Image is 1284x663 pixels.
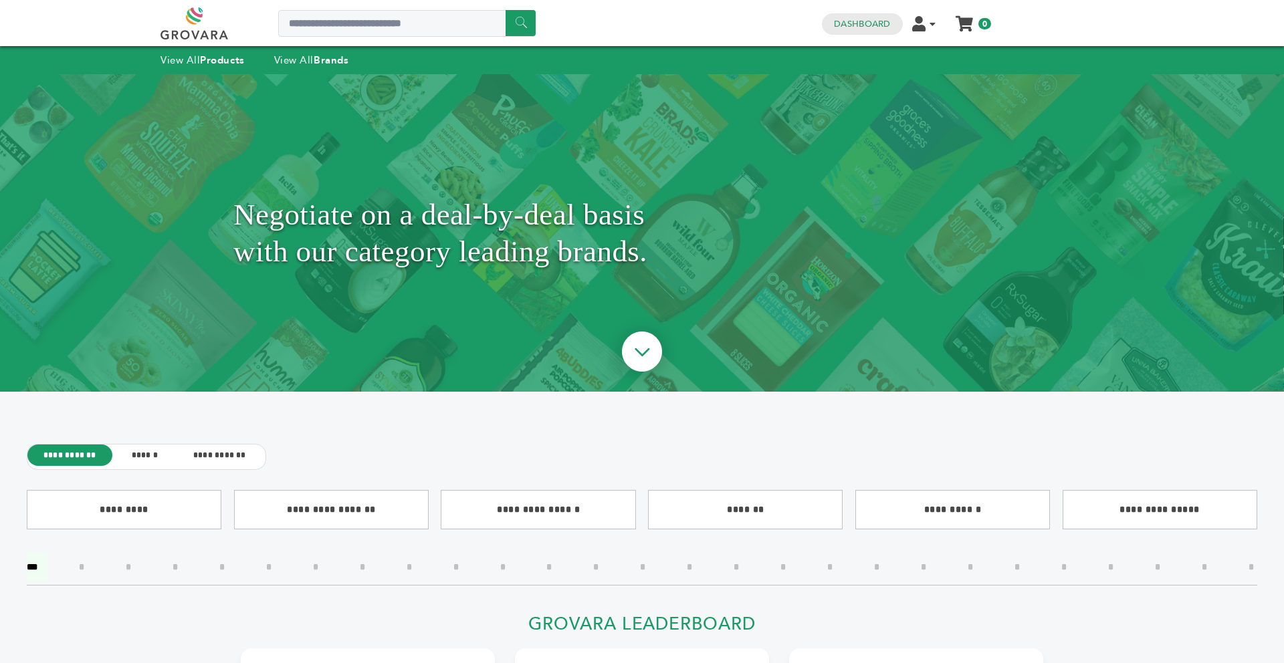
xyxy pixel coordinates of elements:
[160,53,245,67] a: View AllProducts
[834,18,890,30] a: Dashboard
[233,108,1051,358] h1: Negotiate on a deal-by-deal basis with our category leading brands.
[314,53,348,67] strong: Brands
[957,12,972,26] a: My Cart
[241,614,1043,642] h2: Grovara Leaderboard
[978,18,991,29] span: 0
[200,53,244,67] strong: Products
[274,53,349,67] a: View AllBrands
[607,318,677,389] img: ourBrandsHeroArrow.png
[278,10,536,37] input: Search a product or brand...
